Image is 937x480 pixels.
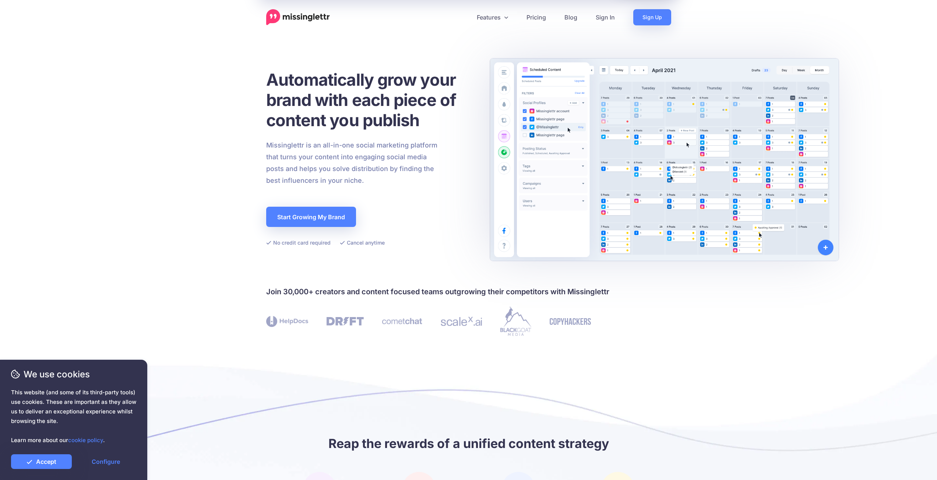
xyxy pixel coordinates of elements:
a: Sign In [586,9,624,25]
a: Blog [555,9,586,25]
a: Accept [11,454,72,469]
a: Features [468,9,517,25]
a: Configure [75,454,136,469]
a: Home [266,9,330,25]
h4: Join 30,000+ creators and content focused teams outgrowing their competitors with Missinglettr [266,286,671,298]
a: Pricing [517,9,555,25]
a: Start Growing My Brand [266,207,356,227]
span: This website (and some of its third-party tools) use cookies. These are important as they allow u... [11,388,136,445]
li: Cancel anytime [340,238,385,247]
h2: Reap the rewards of a unified content strategy [266,435,671,452]
p: Missinglettr is an all-in-one social marketing platform that turns your content into engaging soc... [266,139,438,186]
span: We use cookies [11,368,136,381]
h1: Automatically grow your brand with each piece of content you publish [266,70,474,130]
li: No credit card required [266,238,331,247]
a: Sign Up [633,9,671,25]
a: cookie policy [68,437,103,444]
